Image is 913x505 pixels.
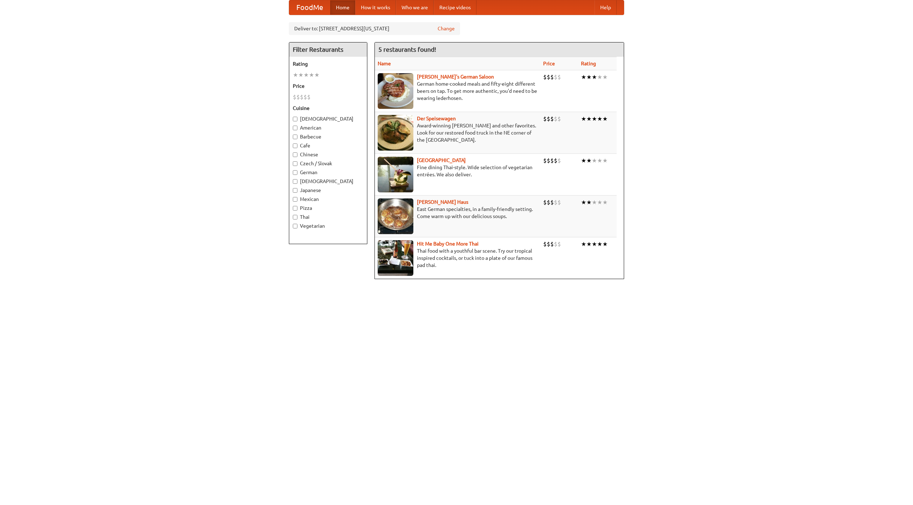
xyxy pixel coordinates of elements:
li: $ [293,93,296,101]
img: kohlhaus.jpg [378,198,413,234]
li: ★ [586,73,592,81]
label: [DEMOGRAPHIC_DATA] [293,178,363,185]
li: ★ [581,157,586,165]
li: $ [550,157,554,165]
img: speisewagen.jpg [378,115,413,151]
li: $ [543,73,547,81]
h5: Cuisine [293,105,363,112]
li: $ [547,157,550,165]
label: Thai [293,213,363,221]
li: ★ [314,71,320,79]
li: $ [300,93,304,101]
label: Japanese [293,187,363,194]
a: [PERSON_NAME] Haus [417,199,468,205]
label: American [293,124,363,131]
li: ★ [602,115,608,123]
label: Pizza [293,204,363,212]
li: $ [550,240,554,248]
label: Mexican [293,196,363,203]
input: Cafe [293,143,297,148]
img: satay.jpg [378,157,413,192]
p: German home-cooked meals and fifty-eight different beers on tap. To get more authentic, you'd nee... [378,80,537,102]
input: Czech / Slovak [293,161,297,166]
li: ★ [298,71,304,79]
a: How it works [355,0,396,15]
a: Who we are [396,0,434,15]
li: ★ [586,115,592,123]
a: Hit Me Baby One More Thai [417,241,479,247]
li: ★ [597,157,602,165]
li: ★ [602,157,608,165]
input: Thai [293,215,297,219]
li: ★ [309,71,314,79]
li: ★ [581,240,586,248]
li: $ [547,240,550,248]
li: $ [307,93,311,101]
label: Chinese [293,151,363,158]
input: [DEMOGRAPHIC_DATA] [293,117,297,121]
input: Pizza [293,206,297,211]
li: ★ [602,198,608,206]
li: $ [296,93,300,101]
li: $ [547,198,550,206]
p: Award-winning [PERSON_NAME] and other favorites. Look for our restored food truck in the NE corne... [378,122,537,143]
label: Vegetarian [293,222,363,229]
img: esthers.jpg [378,73,413,109]
input: Chinese [293,152,297,157]
li: $ [543,115,547,123]
li: $ [554,115,557,123]
input: American [293,126,297,130]
li: $ [557,198,561,206]
li: ★ [592,198,597,206]
li: $ [557,73,561,81]
label: Czech / Slovak [293,160,363,167]
a: [PERSON_NAME]'s German Saloon [417,74,494,80]
li: $ [557,157,561,165]
li: ★ [592,115,597,123]
p: Thai food with a youthful bar scene. Try our tropical inspired cocktails, or tuck into a plate of... [378,247,537,269]
li: ★ [597,73,602,81]
li: $ [550,115,554,123]
a: Change [438,25,455,32]
li: ★ [597,198,602,206]
label: Cafe [293,142,363,149]
li: $ [550,73,554,81]
li: ★ [586,157,592,165]
p: East German specialties, in a family-friendly setting. Come warm up with our delicious soups. [378,206,537,220]
li: $ [543,240,547,248]
a: Help [595,0,617,15]
li: $ [543,157,547,165]
a: [GEOGRAPHIC_DATA] [417,157,466,163]
img: babythai.jpg [378,240,413,276]
li: ★ [602,73,608,81]
a: Name [378,61,391,66]
li: ★ [592,73,597,81]
h5: Price [293,82,363,90]
li: ★ [586,198,592,206]
li: $ [554,73,557,81]
label: [DEMOGRAPHIC_DATA] [293,115,363,122]
li: $ [554,157,557,165]
h5: Rating [293,60,363,67]
li: $ [547,115,550,123]
li: ★ [597,240,602,248]
li: ★ [581,198,586,206]
li: ★ [597,115,602,123]
li: ★ [586,240,592,248]
a: Rating [581,61,596,66]
input: Mexican [293,197,297,202]
a: Der Speisewagen [417,116,456,121]
input: Barbecue [293,135,297,139]
a: FoodMe [289,0,330,15]
li: $ [554,240,557,248]
li: ★ [581,115,586,123]
a: Price [543,61,555,66]
li: $ [557,115,561,123]
label: German [293,169,363,176]
li: ★ [581,73,586,81]
li: ★ [592,157,597,165]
